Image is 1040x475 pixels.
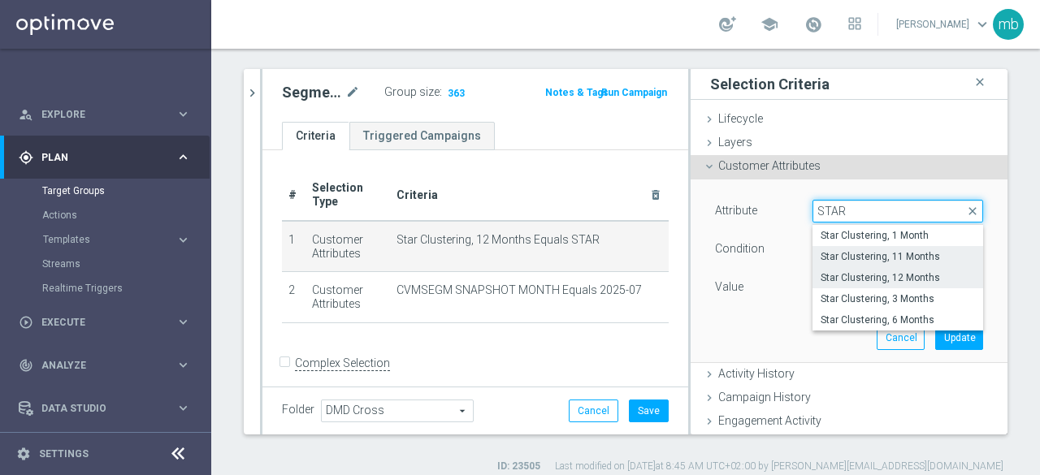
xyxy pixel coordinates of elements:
button: Update [935,326,983,349]
a: Target Groups [42,184,169,197]
i: keyboard_arrow_right [175,314,191,330]
i: keyboard_arrow_right [175,106,191,122]
button: play_circle_outline Execute keyboard_arrow_right [18,316,192,329]
a: Criteria [282,122,349,150]
span: 363 [446,87,466,102]
span: Customer Attributes [718,159,821,172]
lable: Condition [715,242,765,255]
td: Customer Attributes [305,272,391,323]
i: close [972,71,988,93]
i: keyboard_arrow_right [175,400,191,416]
i: keyboard_arrow_right [175,149,191,165]
td: Customer Attributes [305,221,391,272]
span: Activity History [718,367,795,380]
a: Triggered Campaigns [349,122,495,150]
span: Layers [718,136,752,149]
button: Data Studio keyboard_arrow_right [18,402,192,415]
div: Streams [42,252,210,276]
div: mb [993,9,1024,40]
input: Quick find [812,200,983,222]
div: Templates [43,235,175,244]
label: Last modified on [DATE] at 8:45 AM UTC+02:00 by [PERSON_NAME][EMAIL_ADDRESS][DOMAIN_NAME] [555,460,1003,473]
span: Criteria [396,188,438,201]
button: Save [629,399,669,422]
label: Group size [384,85,440,99]
td: 2 [282,272,305,323]
button: Cancel [569,399,618,422]
span: CVMSEGM SNAPSHOT MONTH Equals 2025-07 [396,283,642,297]
th: # [282,170,305,221]
i: person_search [19,107,33,122]
a: Optibot [41,430,170,473]
span: Star Clustering, 12 Months Equals STAR [396,233,600,247]
span: Explore [41,110,175,119]
h2: Segment [282,83,342,102]
button: person_search Explore keyboard_arrow_right [18,108,192,121]
span: Star Clustering, 3 Months [821,292,975,305]
i: chevron_right [245,85,260,101]
div: Actions [42,203,210,227]
div: Templates [42,227,210,252]
i: play_circle_outline [19,315,33,330]
span: Star Clustering, 11 Months [821,250,975,263]
label: : [440,85,442,99]
button: track_changes Analyze keyboard_arrow_right [18,359,192,372]
div: Analyze [19,358,175,373]
span: school [760,15,778,33]
i: track_changes [19,358,33,373]
label: ID: 23505 [497,460,540,473]
span: Analyze [41,361,175,370]
span: Plan [41,153,175,162]
span: Campaign History [718,391,811,404]
span: Star Clustering, 1 Month [821,229,975,242]
i: gps_fixed [19,150,33,165]
span: Templates [43,235,159,244]
span: Data Studio [41,404,175,413]
i: delete_forever [649,188,662,201]
th: Selection Type [305,170,391,221]
a: Streams [42,257,169,270]
div: Data Studio [19,401,175,416]
div: Explore [19,107,175,122]
a: [PERSON_NAME]keyboard_arrow_down [895,12,993,37]
lable: Attribute [715,204,757,217]
i: mode_edit [345,83,360,102]
h3: Selection Criteria [710,75,830,93]
span: Engagement Activity [718,414,821,427]
i: settings [16,447,31,461]
span: Lifecycle [718,112,763,125]
button: gps_fixed Plan keyboard_arrow_right [18,151,192,164]
span: Execute [41,317,175,327]
div: Optibot [19,430,191,473]
a: Actions [42,209,169,222]
span: Star Clustering, 12 Months [821,271,975,284]
a: Realtime Triggers [42,282,169,295]
div: Execute [19,315,175,330]
label: Folder [282,403,314,417]
div: Plan [19,150,175,165]
button: Templates keyboard_arrow_right [42,233,192,246]
span: close [966,205,979,218]
label: Complex Selection [295,356,390,371]
a: Settings [39,449,89,459]
div: Realtime Triggers [42,276,210,300]
button: Cancel [877,326,925,349]
button: Notes & Tags [544,84,610,101]
i: keyboard_arrow_right [175,357,191,373]
button: chevron_right [244,69,260,117]
td: 1 [282,221,305,272]
label: Value [715,279,743,294]
div: Target Groups [42,179,210,203]
span: Star Clustering, 6 Months [821,313,975,326]
i: keyboard_arrow_right [175,232,191,248]
button: Run Campaign [600,84,669,101]
span: keyboard_arrow_down [973,15,991,33]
